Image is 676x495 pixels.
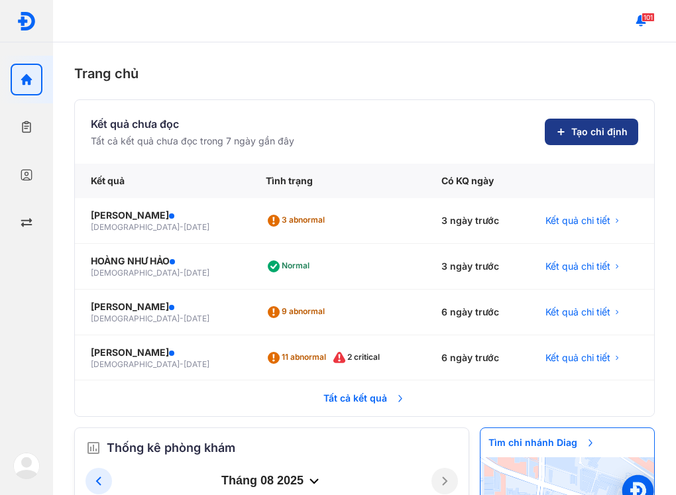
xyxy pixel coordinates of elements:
[425,290,530,335] div: 6 ngày trước
[184,313,209,323] span: [DATE]
[480,428,604,457] span: Tìm chi nhánh Diag
[107,439,235,457] span: Thống kê phòng khám
[642,13,655,22] span: 101
[266,210,330,231] div: 3 abnormal
[545,214,610,227] span: Kết quả chi tiết
[91,359,180,369] span: [DEMOGRAPHIC_DATA]
[184,359,209,369] span: [DATE]
[266,347,331,368] div: 11 abnormal
[91,135,294,148] div: Tất cả kết quả chưa đọc trong 7 ngày gần đây
[545,119,638,145] button: Tạo chỉ định
[13,453,40,479] img: logo
[85,440,101,456] img: order.5a6da16c.svg
[425,335,530,381] div: 6 ngày trước
[112,473,431,489] div: tháng 08 2025
[180,222,184,232] span: -
[91,300,234,313] div: [PERSON_NAME]
[180,359,184,369] span: -
[17,11,36,31] img: logo
[331,347,385,368] div: 2 critical
[266,302,330,323] div: 9 abnormal
[91,209,234,222] div: [PERSON_NAME]
[266,256,315,277] div: Normal
[545,260,610,273] span: Kết quả chi tiết
[180,268,184,278] span: -
[184,268,209,278] span: [DATE]
[250,164,425,198] div: Tình trạng
[425,198,530,244] div: 3 ngày trước
[91,313,180,323] span: [DEMOGRAPHIC_DATA]
[425,244,530,290] div: 3 ngày trước
[91,254,234,268] div: HOÀNG NHƯ HẢO
[571,125,628,138] span: Tạo chỉ định
[545,351,610,364] span: Kết quả chi tiết
[184,222,209,232] span: [DATE]
[75,164,250,198] div: Kết quả
[74,64,655,83] div: Trang chủ
[91,222,180,232] span: [DEMOGRAPHIC_DATA]
[180,313,184,323] span: -
[91,346,234,359] div: [PERSON_NAME]
[91,268,180,278] span: [DEMOGRAPHIC_DATA]
[545,305,610,319] span: Kết quả chi tiết
[315,384,414,413] span: Tất cả kết quả
[425,164,530,198] div: Có KQ ngày
[91,116,294,132] div: Kết quả chưa đọc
